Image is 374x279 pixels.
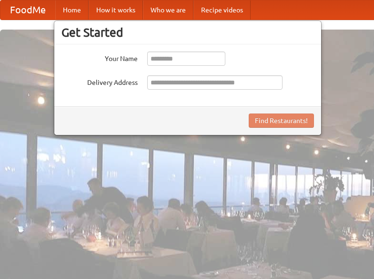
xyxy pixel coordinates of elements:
[249,114,314,128] button: Find Restaurants!
[61,75,138,87] label: Delivery Address
[61,52,138,63] label: Your Name
[61,25,314,40] h3: Get Started
[193,0,251,20] a: Recipe videos
[143,0,193,20] a: Who we are
[55,0,89,20] a: Home
[89,0,143,20] a: How it works
[0,0,55,20] a: FoodMe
